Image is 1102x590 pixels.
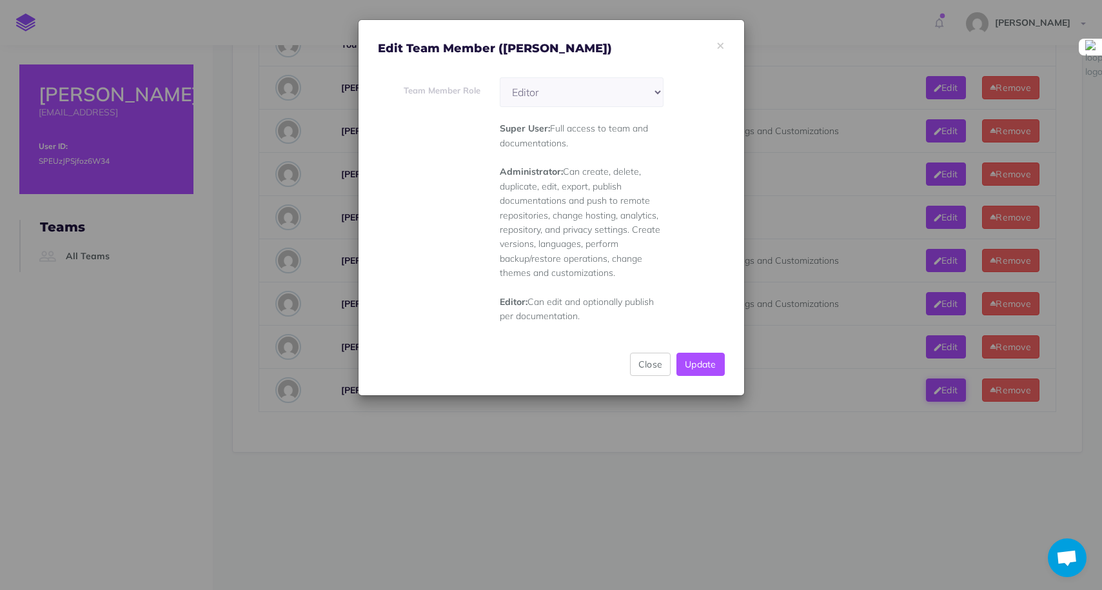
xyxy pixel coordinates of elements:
div: Full access to team and documentations. Can create, delete, duplicate, edit, export, publish docu... [490,77,673,324]
button: Close [630,353,671,376]
b: Administrator: [500,166,563,177]
b: Super User: [500,123,550,134]
label: Team Member Role [368,77,490,97]
h4: Edit Team Member ([PERSON_NAME]) [378,39,725,58]
button: Update [676,353,725,376]
div: Open chat [1048,538,1087,577]
b: Editor: [500,296,527,308]
button: × [716,38,725,52]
